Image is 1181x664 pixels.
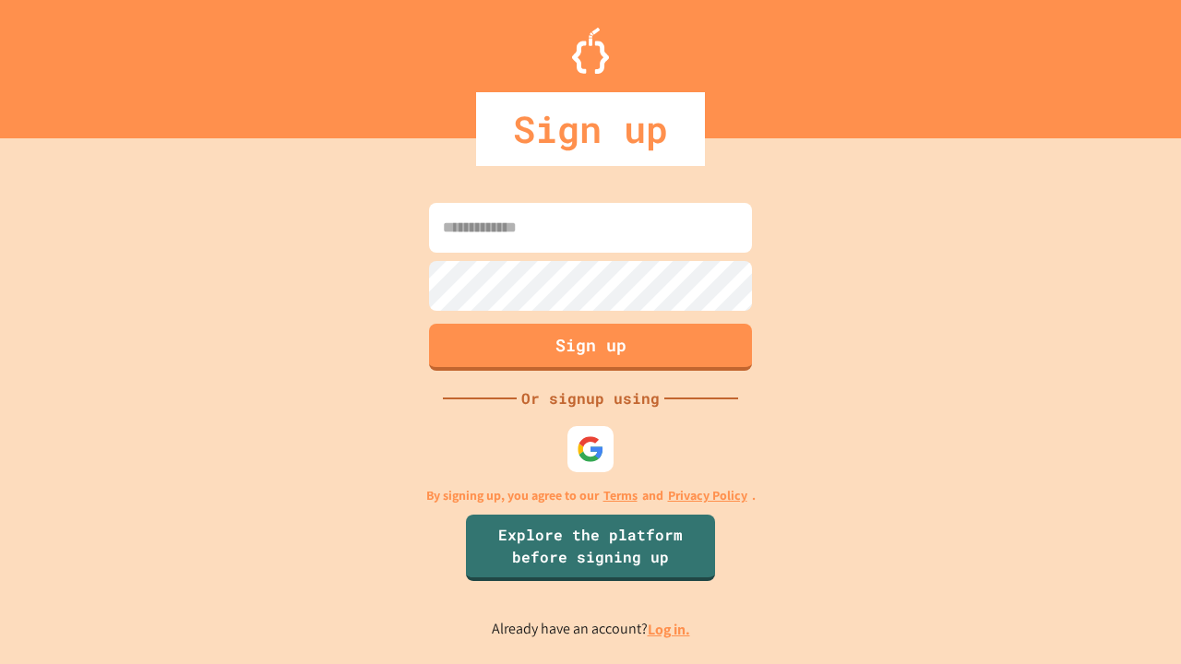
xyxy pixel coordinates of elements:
[577,435,604,463] img: google-icon.svg
[603,486,638,505] a: Terms
[572,28,609,74] img: Logo.svg
[476,92,705,166] div: Sign up
[466,515,715,581] a: Explore the platform before signing up
[426,486,756,505] p: By signing up, you agree to our and .
[492,618,690,641] p: Already have an account?
[668,486,747,505] a: Privacy Policy
[517,387,664,409] div: Or signup using
[429,324,752,371] button: Sign up
[648,620,690,639] a: Log in.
